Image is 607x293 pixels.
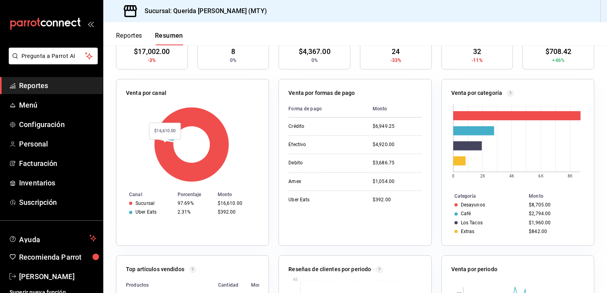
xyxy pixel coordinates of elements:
[215,190,269,199] th: Monto
[19,158,97,169] span: Facturación
[135,209,157,215] div: Uber Eats
[19,80,97,91] span: Reportes
[568,174,573,178] text: 8K
[126,265,184,274] p: Top artículos vendidos
[373,141,422,148] div: $4,920.00
[6,58,98,66] a: Pregunta a Parrot AI
[366,100,422,118] th: Monto
[288,100,366,118] th: Forma de pago
[178,209,211,215] div: 2.31%
[311,57,318,64] span: 0%
[116,32,142,45] button: Reportes
[9,48,98,64] button: Pregunta a Parrot AI
[288,178,360,185] div: Amex
[288,160,360,166] div: Debito
[461,211,471,216] div: Café
[529,202,581,208] div: $8,705.00
[392,46,400,57] span: 24
[218,200,256,206] div: $16,610.00
[135,200,155,206] div: Sucursal
[288,197,360,203] div: Uber Eats
[442,192,526,200] th: Categoría
[116,190,174,199] th: Canal
[545,46,572,57] span: $708.42
[529,229,581,234] div: $842.00
[231,46,235,57] span: 8
[155,32,183,45] button: Resumen
[288,89,355,97] p: Venta por formas de pago
[230,57,236,64] span: 0%
[461,220,483,226] div: Los Tacos
[480,174,485,178] text: 2K
[19,197,97,208] span: Suscripción
[288,141,360,148] div: Efectivo
[299,46,331,57] span: $4,367.00
[134,46,170,57] span: $17,002.00
[148,57,156,64] span: -3%
[19,271,97,282] span: [PERSON_NAME]
[138,6,267,16] h3: Sucursal: Querida [PERSON_NAME] (MTY)
[116,32,183,45] div: navigation tabs
[19,252,97,262] span: Recomienda Parrot
[472,57,483,64] span: -11%
[19,233,86,243] span: Ayuda
[539,174,544,178] text: 6K
[19,100,97,110] span: Menú
[390,57,402,64] span: -33%
[461,229,475,234] div: Extras
[451,265,497,274] p: Venta por periodo
[87,21,94,27] button: open_drawer_menu
[552,57,564,64] span: +46%
[126,89,166,97] p: Venta por canal
[288,123,360,130] div: Crédito
[373,160,422,166] div: $3,686.75
[19,139,97,149] span: Personal
[526,192,594,200] th: Monto
[451,89,503,97] p: Venta por categoría
[473,46,481,57] span: 32
[452,174,454,178] text: 0
[373,178,422,185] div: $1,054.00
[461,202,485,208] div: Desayunos
[178,200,211,206] div: 97.69%
[509,174,514,178] text: 4K
[373,197,422,203] div: $392.00
[19,119,97,130] span: Configuración
[529,211,581,216] div: $2,794.00
[174,190,215,199] th: Porcentaje
[218,209,256,215] div: $392.00
[288,265,371,274] p: Reseñas de clientes por periodo
[529,220,581,226] div: $1,960.00
[19,177,97,188] span: Inventarios
[21,52,85,60] span: Pregunta a Parrot AI
[373,123,422,130] div: $6,949.25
